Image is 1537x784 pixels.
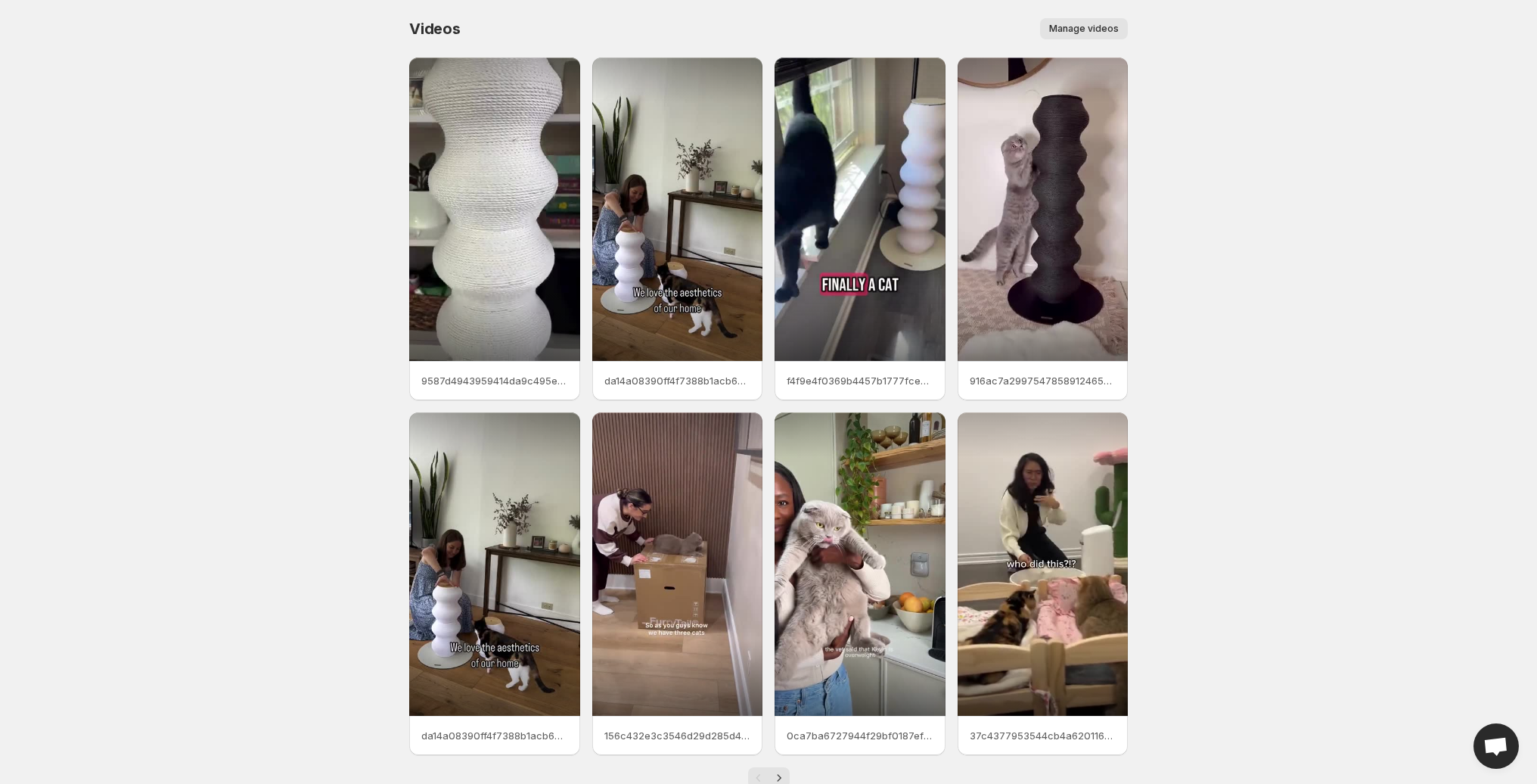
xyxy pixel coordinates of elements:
[1473,723,1519,769] div: Open chat
[787,728,933,743] p: 0ca7ba6727944f29bf0187ef95511e07
[604,728,751,743] p: 156c432e3c3546d29d285d4742671aa4
[1040,18,1128,39] button: Manage videos
[1049,23,1119,35] span: Manage videos
[421,728,568,743] p: da14a08390ff4f7388b1acb6d20ccc52
[409,20,461,38] span: Videos
[970,728,1116,743] p: 37c4377953544cb4a620116551382bb5
[787,373,933,388] p: f4f9e4f0369b4457b1777fcea25a05aa
[604,373,751,388] p: da14a08390ff4f7388b1acb6d20ccc52 1
[421,373,568,388] p: 9587d4943959414da9c495e472233985
[970,373,1116,388] p: 916ac7a2997547858912465b30eaa967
